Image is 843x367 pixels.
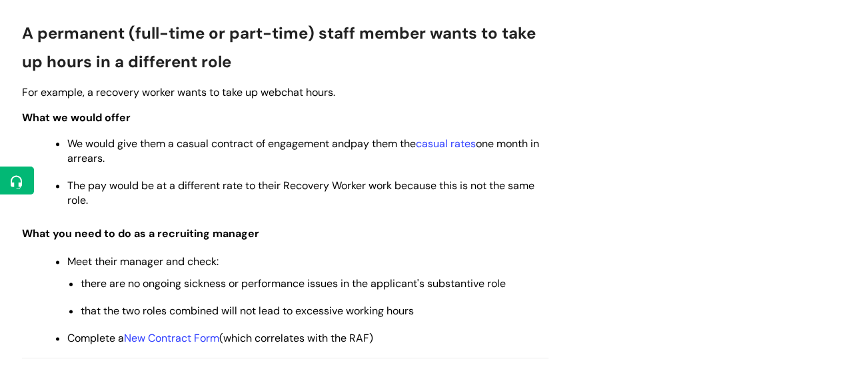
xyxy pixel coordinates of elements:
[67,331,373,345] span: Complete a (which correlates with the RAF)
[67,137,539,165] span: pay them the one month in arrears.
[22,23,536,72] span: A permanent (full-time or part-time) staff member wants to take up hours in a different role
[22,111,131,125] span: What we would offer
[67,254,219,268] span: Meet their manager and check:
[22,85,335,99] span: For example, a recovery worker wants to take up webchat hours.
[81,304,414,318] span: that the two roles combined will not lead to excessive working hours
[81,276,506,290] span: there are no ongoing sickness or performance issues in the applicant's substantive role
[67,137,539,165] span: We would give them a casual contract of engagement and
[124,331,219,345] a: New Contract Form
[22,226,259,240] span: What you need to do as a recruiting manager
[416,137,476,151] a: casual rates
[67,179,534,207] span: The pay would be at a different rate to their Recovery Worker work because this is not the same r...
